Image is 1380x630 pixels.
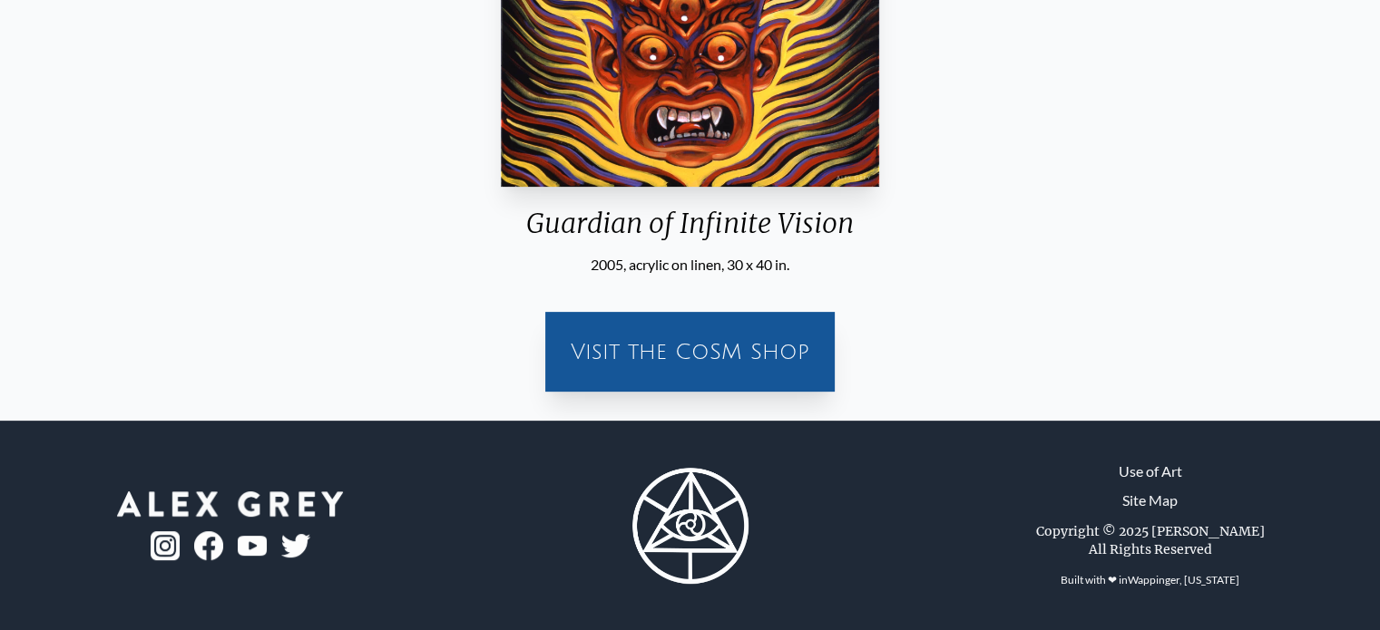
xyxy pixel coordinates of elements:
img: youtube-logo.png [238,536,267,557]
a: Visit the CoSM Shop [556,323,824,381]
div: Guardian of Infinite Vision [494,207,886,254]
a: Site Map [1122,489,1178,511]
img: fb-logo.png [194,531,223,560]
div: Built with ❤ in [1053,566,1247,595]
img: twitter-logo.png [281,534,310,557]
a: Wappinger, [US_STATE] [1128,573,1239,586]
img: ig-logo.png [151,531,180,560]
div: 2005, acrylic on linen, 30 x 40 in. [494,254,886,276]
a: Use of Art [1119,460,1182,482]
div: All Rights Reserved [1089,540,1212,558]
div: Copyright © 2025 [PERSON_NAME] [1036,522,1265,540]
